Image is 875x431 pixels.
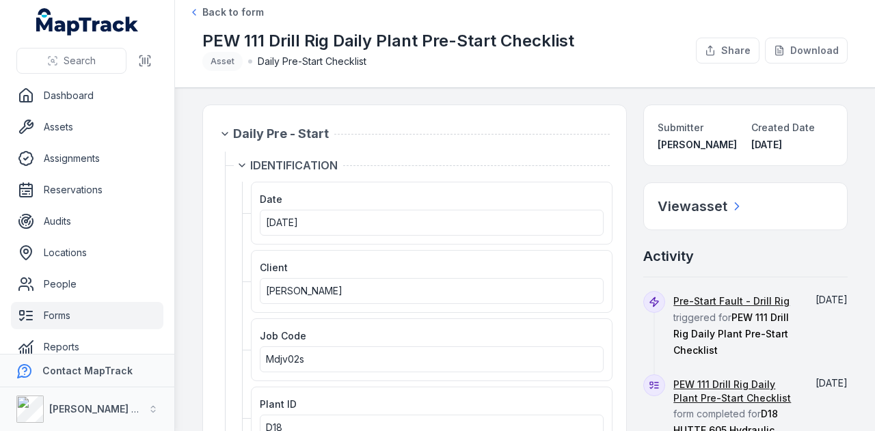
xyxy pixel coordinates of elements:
time: 16/09/2025, 12:00:00 am [266,217,298,228]
span: Search [64,54,96,68]
button: Search [16,48,126,74]
button: Download [765,38,848,64]
span: Mdjv02s [266,353,304,365]
span: [DATE] [751,139,782,150]
span: [PERSON_NAME] [266,285,342,296]
a: Locations [11,239,163,266]
span: Submitter [658,122,703,133]
a: MapTrack [36,8,139,36]
span: PEW 111 Drill Rig Daily Plant Pre-Start Checklist [673,311,789,356]
span: [DATE] [266,217,298,228]
time: 16/09/2025, 7:26:38 am [816,377,848,389]
time: 16/09/2025, 7:26:38 am [816,294,848,305]
a: PEW 111 Drill Rig Daily Plant Pre-Start Checklist [673,378,796,405]
h2: View asset [658,197,727,216]
span: Job Code [260,330,306,342]
span: Back to form [202,5,264,19]
span: Created Date [751,122,815,133]
a: Viewasset [658,197,744,216]
time: 16/09/2025, 7:26:38 am [751,139,782,150]
span: Date [260,193,282,205]
span: Daily Pre - Start [233,124,329,143]
a: Audits [11,208,163,235]
a: Assignments [11,145,163,172]
a: Forms [11,302,163,329]
span: [DATE] [816,294,848,305]
strong: Contact MapTrack [42,365,133,376]
a: Back to form [189,5,264,19]
span: Plant ID [260,398,297,410]
a: Pre-Start Fault - Drill Rig [673,294,790,308]
div: Asset [202,52,243,71]
strong: [PERSON_NAME] Group [49,403,161,415]
span: Client [260,262,288,273]
h1: PEW 111 Drill Rig Daily Plant Pre-Start Checklist [202,30,574,52]
button: Share [696,38,759,64]
span: triggered for [673,295,790,356]
span: [PERSON_NAME] [658,139,737,150]
span: Daily Pre-Start Checklist [258,55,366,68]
span: IDENTIFICATION [250,157,338,173]
span: [DATE] [816,377,848,389]
a: Assets [11,113,163,141]
h2: Activity [643,247,694,266]
a: People [11,270,163,298]
a: Reports [11,333,163,361]
a: Dashboard [11,82,163,109]
a: Reservations [11,176,163,204]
